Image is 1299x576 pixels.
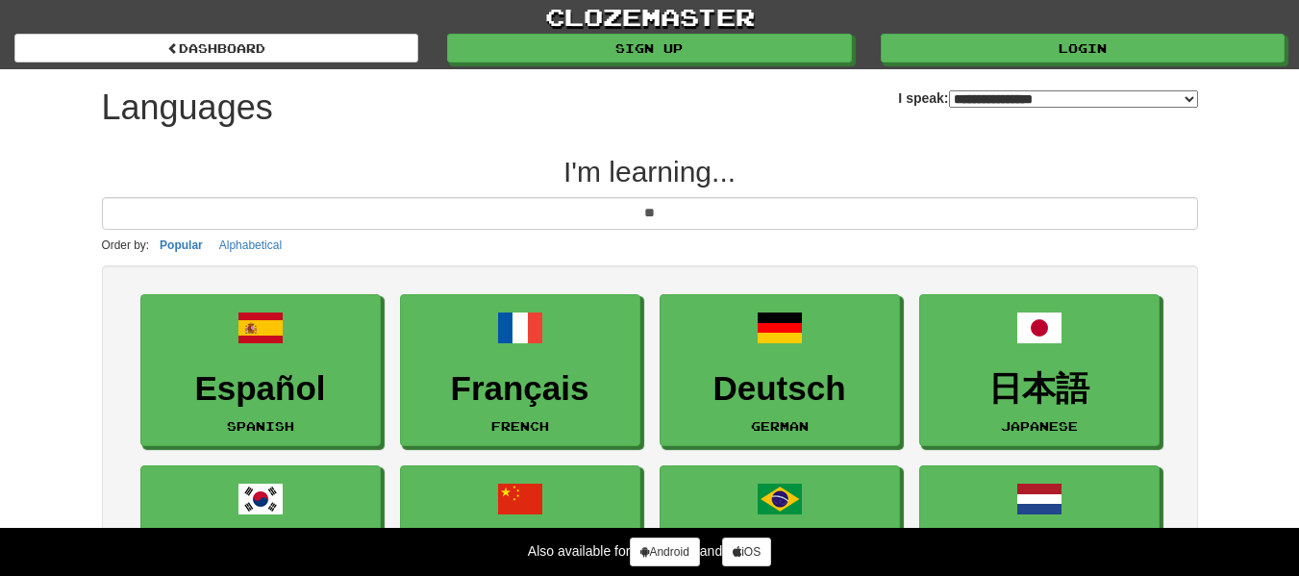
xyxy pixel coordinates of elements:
[154,235,209,256] button: Popular
[102,156,1198,188] h2: I'm learning...
[1001,419,1078,433] small: Japanese
[140,294,381,447] a: EspañolSpanish
[151,370,370,408] h3: Español
[949,90,1198,108] select: I speak:
[491,419,549,433] small: French
[930,370,1149,408] h3: 日本語
[670,370,889,408] h3: Deutsch
[881,34,1285,63] a: Login
[898,88,1197,108] label: I speak:
[751,419,809,433] small: German
[660,294,900,447] a: DeutschGerman
[400,294,640,447] a: FrançaisFrench
[411,370,630,408] h3: Français
[919,294,1160,447] a: 日本語Japanese
[630,538,699,566] a: Android
[213,235,287,256] button: Alphabetical
[447,34,851,63] a: Sign up
[722,538,771,566] a: iOS
[102,238,150,252] small: Order by:
[227,419,294,433] small: Spanish
[14,34,418,63] a: dashboard
[102,88,273,127] h1: Languages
